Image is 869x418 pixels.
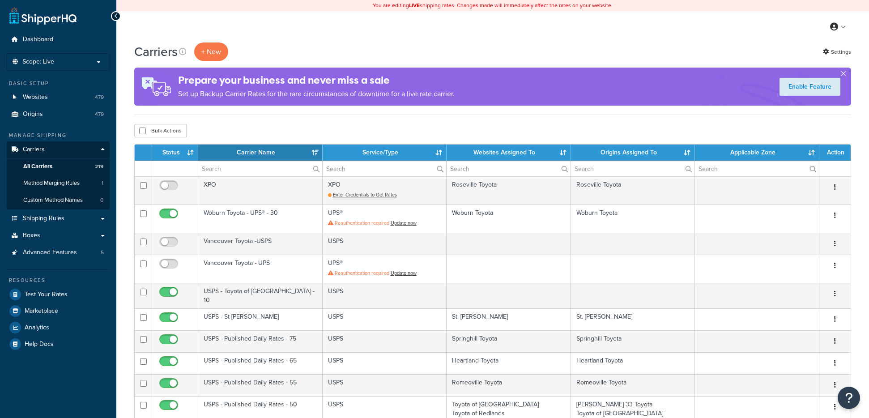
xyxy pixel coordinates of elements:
th: Service/Type: activate to sort column ascending [323,145,447,161]
span: 479 [95,111,104,118]
span: 0 [100,196,103,204]
span: Boxes [23,232,40,239]
span: Origins [23,111,43,118]
input: Search [323,161,447,176]
td: USPS [323,283,447,308]
li: Method Merging Rules [7,175,110,192]
li: Websites [7,89,110,106]
span: Enter Credentials to Get Rates [333,191,397,198]
img: ad-rules-rateshop-fe6ec290ccb7230408bd80ed9643f0289d75e0ffd9eb532fc0e269fcd187b520.png [134,68,178,106]
a: Dashboard [7,31,110,48]
input: Search [571,161,695,176]
span: Test Your Rates [25,291,68,299]
a: Enter Credentials to Get Rates [328,191,397,198]
li: All Carriers [7,158,110,175]
th: Status: activate to sort column ascending [152,145,198,161]
td: Roseville Toyota [447,176,571,205]
a: Help Docs [7,336,110,352]
td: UPS® [323,205,447,233]
span: Scope: Live [22,58,54,66]
td: Romeoville Toyota [571,374,695,396]
td: Springhill Toyota [571,330,695,352]
a: Analytics [7,320,110,336]
th: Websites Assigned To: activate to sort column ascending [447,145,571,161]
a: Method Merging Rules 1 [7,175,110,192]
li: Origins [7,106,110,123]
input: Search [447,161,571,176]
td: St. [PERSON_NAME] [571,308,695,330]
span: Help Docs [25,341,54,348]
span: Analytics [25,324,49,332]
b: LIVE [409,1,420,9]
span: Advanced Features [23,249,77,256]
td: Vancouver Toyota - UPS [198,255,323,283]
td: Vancouver Toyota -USPS [198,233,323,255]
li: Advanced Features [7,244,110,261]
span: 1 [102,179,103,187]
td: USPS [323,233,447,255]
td: Heartland Toyota [571,352,695,374]
span: Carriers [23,146,45,154]
td: USPS - St [PERSON_NAME] [198,308,323,330]
input: Search [695,161,819,176]
a: Websites 479 [7,89,110,106]
td: XPO [323,176,447,205]
td: USPS - Published Daily Rates - 55 [198,374,323,396]
a: Carriers [7,141,110,158]
th: Origins Assigned To: activate to sort column ascending [571,145,695,161]
td: XPO [198,176,323,205]
td: USPS - Toyota of [GEOGRAPHIC_DATA] - 10 [198,283,323,308]
p: Set up Backup Carrier Rates for the rare circumstances of downtime for a live rate carrier. [178,88,455,100]
li: Custom Method Names [7,192,110,209]
span: Marketplace [25,307,58,315]
td: Woburn Toyota [447,205,571,233]
td: Woburn Toyota [571,205,695,233]
span: Shipping Rules [23,215,64,222]
td: USPS [323,308,447,330]
td: USPS - Published Daily Rates - 75 [198,330,323,352]
td: Woburn Toyota - UPS® - 30 [198,205,323,233]
li: Carriers [7,141,110,209]
a: Shipping Rules [7,210,110,227]
td: USPS - Published Daily Rates - 65 [198,352,323,374]
td: Springhill Toyota [447,330,571,352]
span: Reauthentication required [335,269,389,277]
a: Test Your Rates [7,286,110,303]
a: Boxes [7,227,110,244]
a: All Carriers 219 [7,158,110,175]
td: USPS [323,352,447,374]
span: 479 [95,94,104,101]
span: Websites [23,94,48,101]
span: 219 [95,163,103,171]
a: Update now [391,269,417,277]
td: USPS [323,374,447,396]
div: Basic Setup [7,80,110,87]
span: Custom Method Names [23,196,83,204]
td: Romeoville Toyota [447,374,571,396]
span: All Carriers [23,163,52,171]
span: Method Merging Rules [23,179,80,187]
button: Bulk Actions [134,124,187,137]
h1: Carriers [134,43,178,60]
span: 5 [101,249,104,256]
a: Enable Feature [780,78,840,96]
td: St. [PERSON_NAME] [447,308,571,330]
a: Update now [391,219,417,226]
th: Applicable Zone: activate to sort column ascending [695,145,819,161]
div: Manage Shipping [7,132,110,139]
input: Search [198,161,322,176]
td: Roseville Toyota [571,176,695,205]
a: Custom Method Names 0 [7,192,110,209]
td: UPS® [323,255,447,283]
a: Advanced Features 5 [7,244,110,261]
span: Reauthentication required [335,219,389,226]
a: Marketplace [7,303,110,319]
div: Resources [7,277,110,284]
